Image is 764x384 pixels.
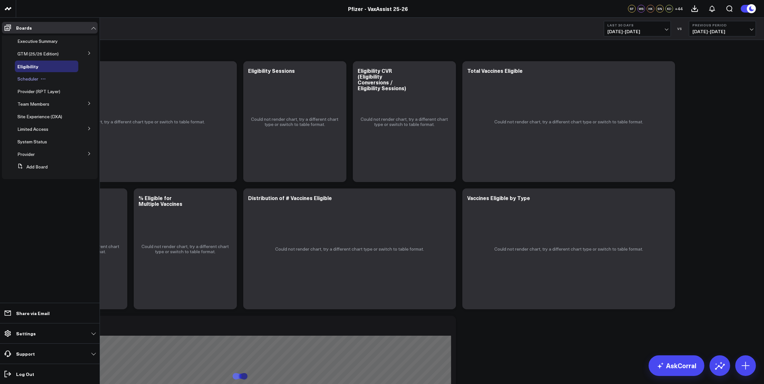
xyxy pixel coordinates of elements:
[17,126,48,132] span: Limited Access
[139,194,182,207] div: % Eligible for Multiple Vaccines
[250,117,340,127] p: Could not render chart, try a different chart type or switch to table format.
[17,64,38,69] a: Eligibility
[17,76,38,82] a: Scheduler
[17,113,62,120] span: Site Experience (DXA)
[17,101,49,107] a: Team Members
[17,114,62,119] a: Site Experience (DXA)
[17,38,58,44] span: Executive Summary
[467,194,530,201] div: Vaccines Eligible by Type
[348,5,408,12] a: Pfizer - VaxAssist 25-26
[17,127,48,132] a: Limited Access
[17,51,59,57] span: GTM (25/26 Edition)
[674,27,686,31] div: VS
[275,246,424,252] p: Could not render chart, try a different chart type or switch to table format.
[17,39,58,44] a: Executive Summary
[675,5,683,13] button: +44
[2,368,98,380] a: Log Out
[16,351,35,356] p: Support
[494,246,643,252] p: Could not render chart, try a different chart type or switch to table format.
[17,51,59,56] a: GTM (25/26 Edition)
[248,67,295,74] div: Eligibility Sessions
[656,5,664,13] div: SN
[56,119,205,124] p: Could not render chart, try a different chart type or switch to table format.
[17,152,35,157] a: Provider
[359,117,450,127] p: Could not render chart, try a different chart type or switch to table format.
[692,29,752,34] span: [DATE] - [DATE]
[140,244,230,254] p: Could not render chart, try a different chart type or switch to table format.
[16,371,34,377] p: Log Out
[17,63,38,70] span: Eligibility
[17,139,47,144] a: System Status
[358,67,406,91] div: Eligibility CVR (Eligibility Conversions / Eligibility Sessions)
[467,67,523,74] div: Total Vaccines Eligible
[248,194,332,201] div: Distribution of # Vaccines Eligible
[16,311,50,316] p: Share via Email
[628,5,636,13] div: SF
[17,88,60,94] span: Provider (RPT Layer)
[17,76,38,82] span: Scheduler
[17,139,47,145] span: System Status
[649,355,704,376] a: AskCorral
[692,23,752,27] b: Previous Period
[607,29,667,34] span: [DATE] - [DATE]
[494,119,643,124] p: Could not render chart, try a different chart type or switch to table format.
[17,151,35,157] span: Provider
[17,89,60,94] a: Provider (RPT Layer)
[637,5,645,13] div: WS
[647,5,654,13] div: HK
[607,23,667,27] b: Last 30 Days
[15,161,48,173] button: Add Board
[604,21,671,36] button: Last 30 Days[DATE]-[DATE]
[16,331,36,336] p: Settings
[16,25,32,30] p: Boards
[689,21,756,36] button: Previous Period[DATE]-[DATE]
[665,5,673,13] div: KD
[675,6,683,11] span: + 44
